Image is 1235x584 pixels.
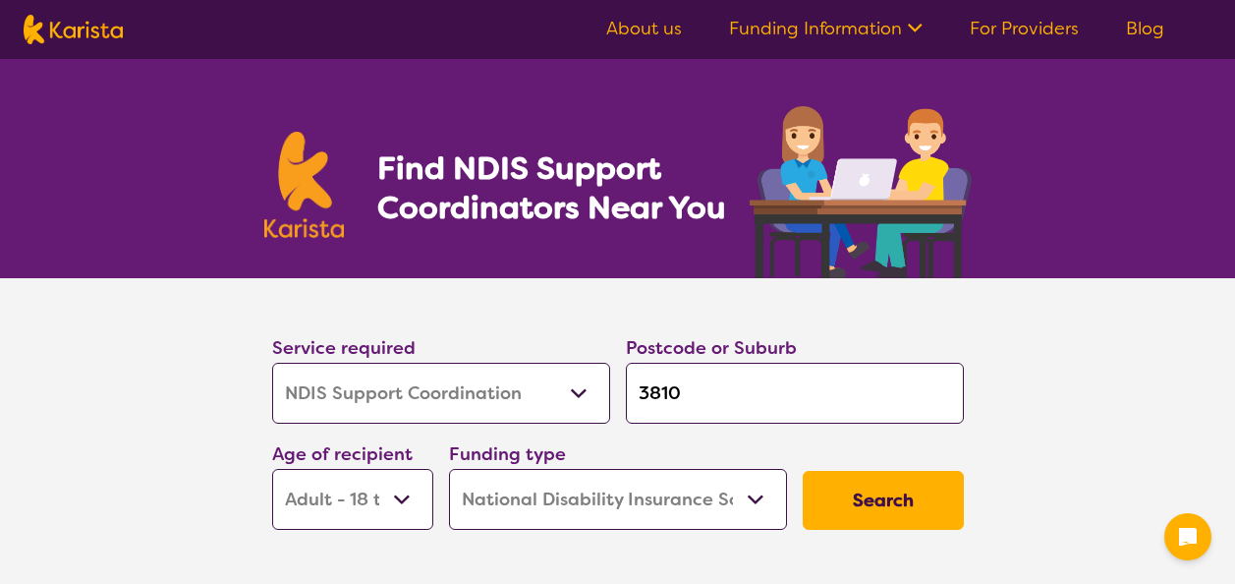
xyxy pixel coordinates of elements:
img: Karista logo [24,15,123,44]
a: About us [606,17,682,40]
img: support-coordination [750,106,972,278]
button: Search [803,471,964,530]
input: Type [626,363,964,424]
label: Age of recipient [272,442,413,466]
label: Service required [272,336,416,360]
h1: Find NDIS Support Coordinators Near You [377,148,741,227]
label: Funding type [449,442,566,466]
a: For Providers [970,17,1079,40]
img: Karista logo [264,132,345,238]
a: Blog [1126,17,1164,40]
label: Postcode or Suburb [626,336,797,360]
a: Funding Information [729,17,923,40]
